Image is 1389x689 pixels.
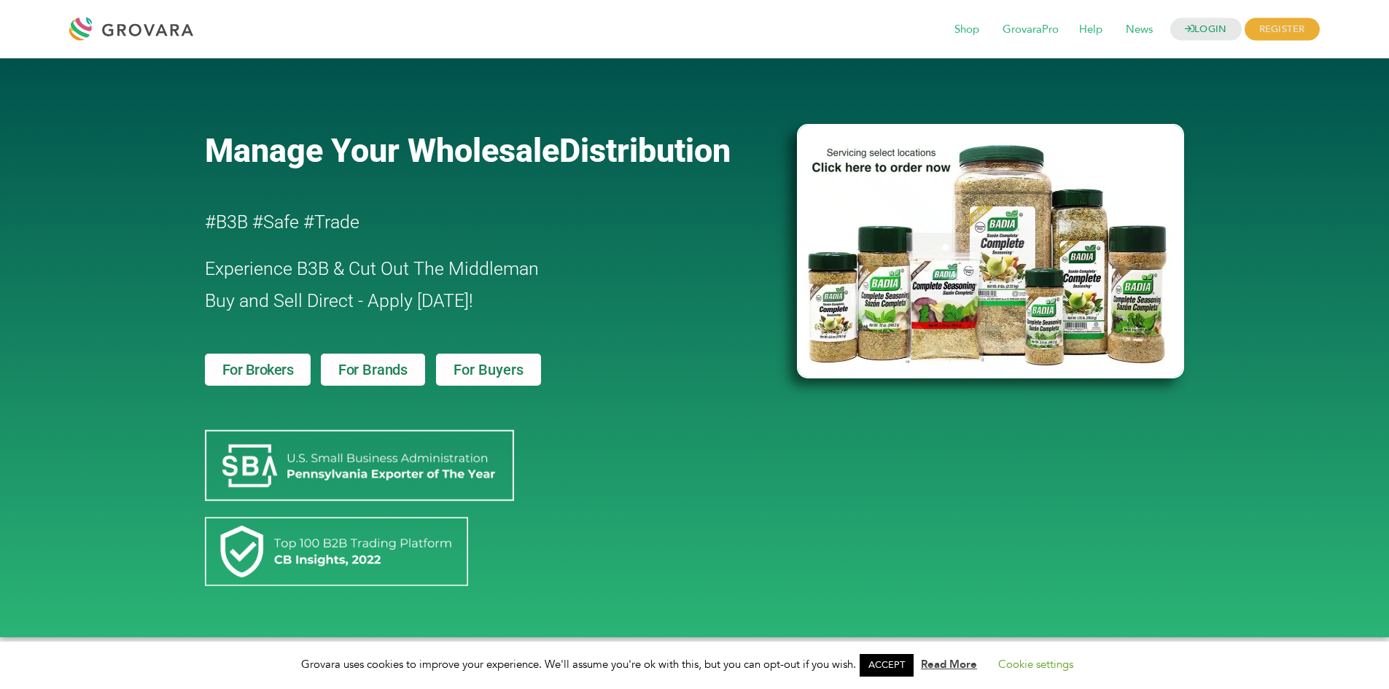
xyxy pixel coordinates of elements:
[1170,18,1242,41] a: LOGIN
[944,16,989,44] span: Shop
[205,290,473,311] span: Buy and Sell Direct - Apply [DATE]!
[1069,22,1113,38] a: Help
[992,16,1069,44] span: GrovaraPro
[205,131,559,170] span: Manage Your Wholesale
[1245,18,1320,41] span: REGISTER
[205,258,539,279] span: Experience B3B & Cut Out The Middleman
[1069,16,1113,44] span: Help
[301,657,1088,672] span: Grovara uses cookies to improve your experience. We'll assume you're ok with this, but you can op...
[321,354,425,386] a: For Brands
[436,354,541,386] a: For Buyers
[1116,22,1163,38] a: News
[338,362,408,377] span: For Brands
[1116,16,1163,44] span: News
[205,354,311,386] a: For Brokers
[860,654,914,677] a: ACCEPT
[222,362,294,377] span: For Brokers
[205,206,714,238] h2: #B3B #Safe #Trade
[921,657,977,672] a: Read More
[992,22,1069,38] a: GrovaraPro
[454,362,524,377] span: For Buyers
[559,131,731,170] span: Distribution
[998,657,1073,672] a: Cookie settings
[944,22,989,38] a: Shop
[205,131,774,170] a: Manage Your WholesaleDistribution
